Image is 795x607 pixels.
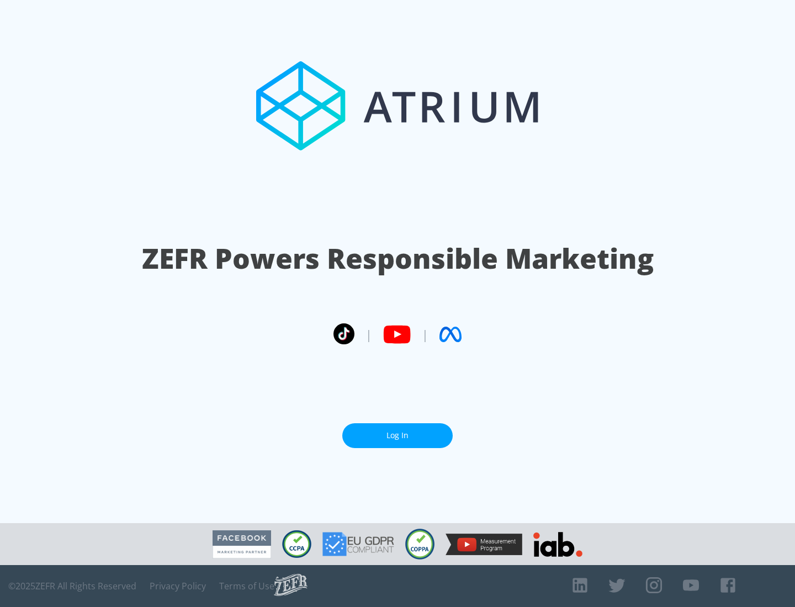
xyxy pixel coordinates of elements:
a: Privacy Policy [150,581,206,592]
span: © 2025 ZEFR All Rights Reserved [8,581,136,592]
a: Terms of Use [219,581,274,592]
img: GDPR Compliant [322,532,394,556]
h1: ZEFR Powers Responsible Marketing [142,239,654,278]
img: CCPA Compliant [282,530,311,558]
img: YouTube Measurement Program [446,534,522,555]
img: COPPA Compliant [405,529,434,560]
span: | [365,326,372,343]
img: IAB [533,532,582,557]
a: Log In [342,423,453,448]
span: | [422,326,428,343]
img: Facebook Marketing Partner [213,530,271,558]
